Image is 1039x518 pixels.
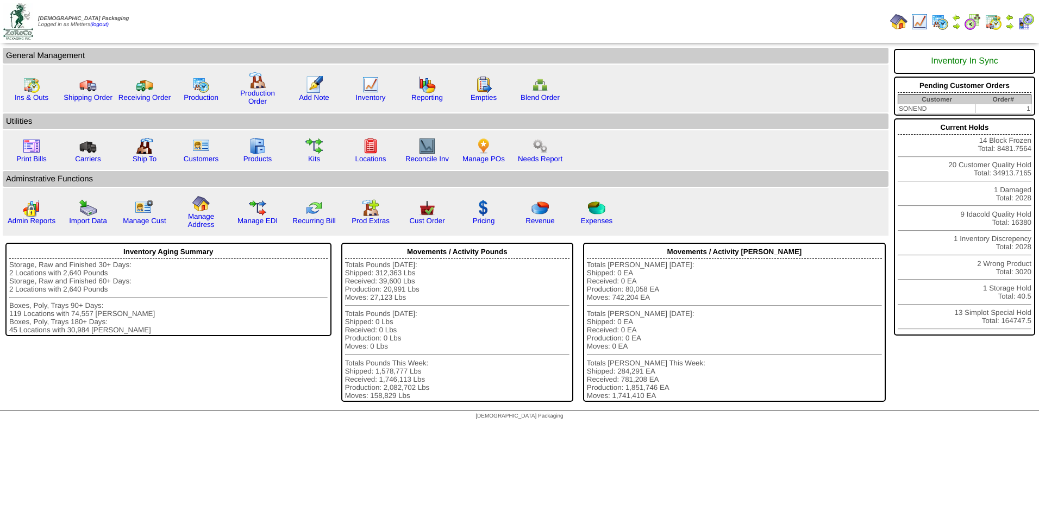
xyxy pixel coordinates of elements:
a: Production [184,93,218,102]
a: Expenses [581,217,613,225]
a: Admin Reports [8,217,55,225]
a: Cust Order [409,217,445,225]
a: Kits [308,155,320,163]
a: Needs Report [518,155,562,163]
div: Current Holds [898,121,1031,135]
a: Manage EDI [237,217,278,225]
img: calendarprod.gif [931,13,949,30]
td: SONEND [898,104,976,113]
img: orders.gif [305,76,323,93]
img: pie_chart.png [531,199,549,217]
img: network.png [531,76,549,93]
img: cabinet.gif [249,137,266,155]
img: workflow.png [531,137,549,155]
a: Print Bills [16,155,47,163]
img: invoice2.gif [23,137,40,155]
div: Inventory In Sync [898,51,1031,72]
img: import.gif [79,199,97,217]
span: [DEMOGRAPHIC_DATA] Packaging [475,413,563,419]
img: pie_chart2.png [588,199,605,217]
img: factory.gif [249,72,266,89]
img: truck3.gif [79,137,97,155]
img: truck.gif [79,76,97,93]
a: Carriers [75,155,101,163]
td: Adminstrative Functions [3,171,888,187]
img: factory2.gif [136,137,153,155]
a: Empties [471,93,497,102]
div: Movements / Activity [PERSON_NAME] [587,245,882,259]
img: line_graph.gif [362,76,379,93]
span: [DEMOGRAPHIC_DATA] Packaging [38,16,129,22]
img: arrowright.gif [1005,22,1014,30]
img: home.gif [192,195,210,212]
a: Production Order [240,89,275,105]
a: Manage Address [188,212,215,229]
div: Pending Customer Orders [898,79,1031,93]
a: Manage Cust [123,217,166,225]
img: arrowright.gif [952,22,961,30]
img: customers.gif [192,137,210,155]
img: calendarprod.gif [192,76,210,93]
a: Recurring Bill [292,217,335,225]
img: calendarcustomer.gif [1017,13,1035,30]
img: truck2.gif [136,76,153,93]
img: dollar.gif [475,199,492,217]
img: prodextras.gif [362,199,379,217]
a: Products [243,155,272,163]
img: managecust.png [135,199,155,217]
img: home.gif [890,13,907,30]
div: Movements / Activity Pounds [345,245,569,259]
td: 1 [975,104,1031,113]
img: locations.gif [362,137,379,155]
a: Add Note [299,93,329,102]
img: po.png [475,137,492,155]
img: calendarinout.gif [985,13,1002,30]
a: Inventory [356,93,386,102]
th: Customer [898,95,976,104]
a: Pricing [473,217,495,225]
th: Order# [975,95,1031,104]
a: Customers [184,155,218,163]
a: Shipping Order [64,93,112,102]
td: Utilities [3,113,888,129]
img: edi.gif [249,199,266,217]
img: line_graph.gif [911,13,928,30]
img: graph2.png [23,199,40,217]
a: Prod Extras [352,217,390,225]
div: Totals [PERSON_NAME] [DATE]: Shipped: 0 EA Received: 0 EA Production: 80,058 EA Moves: 742,204 EA... [587,261,882,400]
a: Receiving Order [118,93,171,102]
img: graph.gif [418,76,436,93]
div: Inventory Aging Summary [9,245,328,259]
img: cust_order.png [418,199,436,217]
img: zoroco-logo-small.webp [3,3,33,40]
img: line_graph2.gif [418,137,436,155]
a: Ins & Outs [15,93,48,102]
div: 14 Block Frozen Total: 8481.7564 20 Customer Quality Hold Total: 34913.7165 1 Damaged Total: 2028... [894,118,1035,336]
img: arrowleft.gif [952,13,961,22]
img: workorder.gif [475,76,492,93]
div: Storage, Raw and Finished 30+ Days: 2 Locations with 2,640 Pounds Storage, Raw and Finished 60+ D... [9,261,328,334]
img: workflow.gif [305,137,323,155]
a: Locations [355,155,386,163]
img: calendarinout.gif [23,76,40,93]
img: arrowleft.gif [1005,13,1014,22]
div: Totals Pounds [DATE]: Shipped: 312,363 Lbs Received: 39,600 Lbs Production: 20,991 Lbs Moves: 27,... [345,261,569,400]
a: Reconcile Inv [405,155,449,163]
a: Reporting [411,93,443,102]
img: reconcile.gif [305,199,323,217]
a: Ship To [133,155,157,163]
img: calendarblend.gif [964,13,981,30]
a: (logout) [90,22,109,28]
a: Revenue [525,217,554,225]
a: Manage POs [462,155,505,163]
a: Import Data [69,217,107,225]
td: General Management [3,48,888,64]
a: Blend Order [521,93,560,102]
span: Logged in as Mfetters [38,16,129,28]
